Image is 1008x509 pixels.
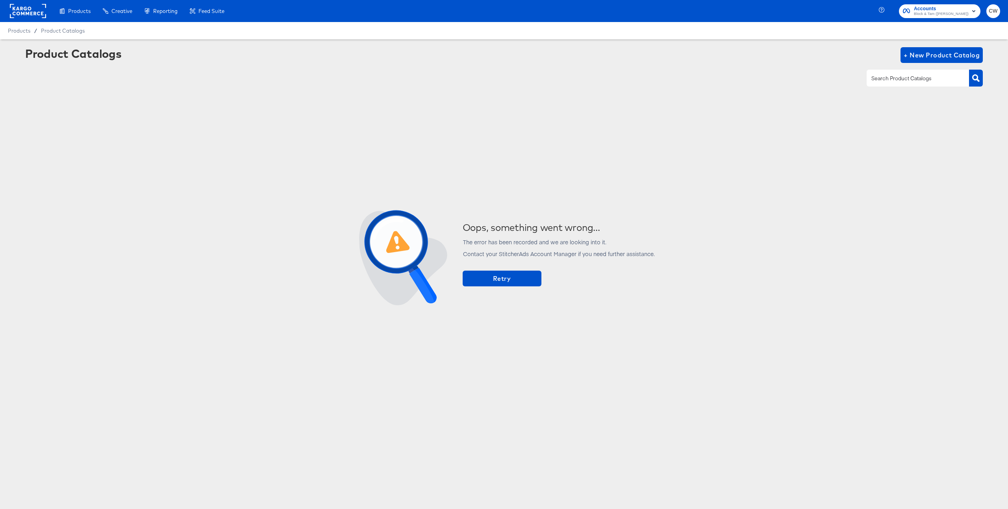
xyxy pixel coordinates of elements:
[463,222,655,233] div: Oops, something went wrong...
[111,8,132,14] span: Creative
[30,28,41,34] span: /
[198,8,224,14] span: Feed Suite
[463,271,541,286] button: Retry
[153,8,178,14] span: Reporting
[901,47,983,63] button: + New Product Catalog
[68,8,91,14] span: Products
[466,273,538,284] span: Retry
[904,50,980,61] span: + New Product Catalog
[870,74,954,83] input: Search Product Catalogs
[463,251,655,256] div: Contact your StitcherAds Account Manager if you need further assistance.
[8,28,30,34] span: Products
[25,47,121,60] div: Product Catalogs
[986,4,1000,18] button: CW
[914,5,969,13] span: Accounts
[914,11,969,17] span: Block & Tam ([PERSON_NAME])
[899,4,980,18] button: AccountsBlock & Tam ([PERSON_NAME])
[989,7,997,16] span: CW
[41,28,85,34] a: Product Catalogs
[463,239,655,245] div: The error has been recorded and we are looking into it.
